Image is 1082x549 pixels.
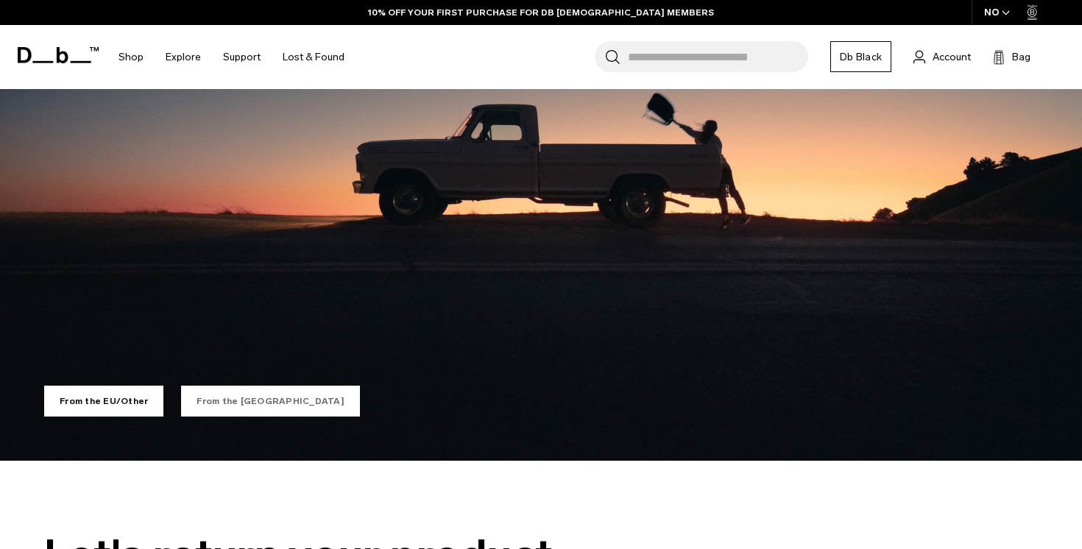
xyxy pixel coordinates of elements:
a: Explore [166,31,201,83]
a: 10% OFF YOUR FIRST PURCHASE FOR DB [DEMOGRAPHIC_DATA] MEMBERS [368,6,714,19]
a: Db Black [830,41,891,72]
a: Support [223,31,261,83]
a: Shop [119,31,144,83]
a: From the [GEOGRAPHIC_DATA] [181,386,360,417]
span: Account [933,49,971,65]
nav: Main Navigation [107,25,356,89]
a: Account [913,48,971,65]
button: Bag [993,48,1030,65]
a: From the EU/Other [44,386,163,417]
span: Bag [1012,49,1030,65]
a: Lost & Found [283,31,344,83]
